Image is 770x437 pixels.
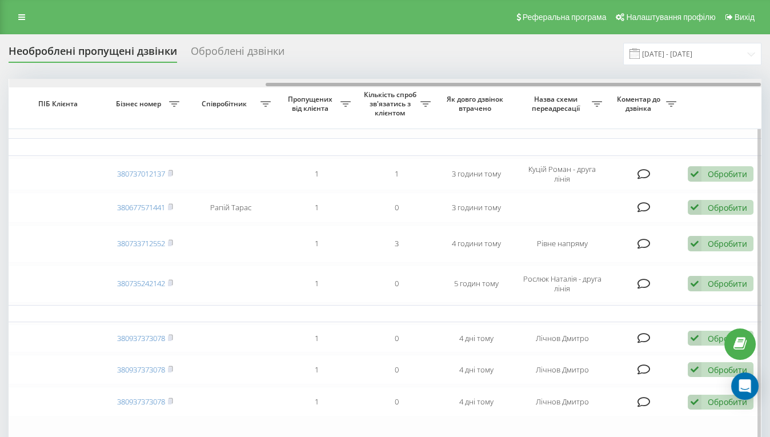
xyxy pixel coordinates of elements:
td: 4 дні тому [436,324,516,352]
div: Обробити [708,278,747,289]
td: 4 дні тому [436,387,516,417]
td: 4 дні тому [436,355,516,385]
span: ПІБ Клієнта [23,99,95,109]
a: 380677571441 [117,202,165,213]
td: 3 години тому [436,193,516,223]
td: Лічнов Дмитро [516,387,608,417]
div: Обробити [708,202,747,213]
td: 1 [276,225,356,263]
span: Назва схеми переадресації [522,95,592,113]
a: 380735242142 [117,278,165,288]
span: Як довго дзвінок втрачено [446,95,507,113]
div: Обробити [708,396,747,407]
td: 0 [356,193,436,223]
td: 1 [276,265,356,303]
td: Рівне напряму [516,225,608,263]
td: 0 [356,265,436,303]
div: Необроблені пропущені дзвінки [9,45,177,63]
span: Реферальна програма [523,13,607,22]
span: Кількість спроб зв'язатись з клієнтом [362,90,420,117]
td: 4 години тому [436,225,516,263]
span: Вихід [735,13,755,22]
td: 1 [276,193,356,223]
div: Обробити [708,238,747,249]
span: Коментар до дзвінка [613,95,666,113]
td: 1 [276,158,356,190]
td: 0 [356,387,436,417]
span: Пропущених від клієнта [282,95,340,113]
td: 0 [356,324,436,352]
span: Налаштування профілю [626,13,715,22]
td: 0 [356,355,436,385]
td: 3 години тому [436,158,516,190]
div: Оброблені дзвінки [191,45,284,63]
a: 380937373078 [117,333,165,343]
div: Open Intercom Messenger [731,372,759,400]
td: Лічнов Дмитро [516,324,608,352]
td: Рослюк Наталія - друга лінія [516,265,608,303]
a: 380937373078 [117,396,165,407]
td: Куцій Роман - друга лінія [516,158,608,190]
span: Співробітник [191,99,260,109]
a: 380937373078 [117,364,165,375]
span: Бізнес номер [111,99,169,109]
a: 380737012137 [117,169,165,179]
div: Обробити [708,169,747,179]
a: 380733712552 [117,238,165,248]
td: 3 [356,225,436,263]
td: 5 годин тому [436,265,516,303]
td: 1 [276,324,356,352]
td: Лічнов Дмитро [516,355,608,385]
div: Обробити [708,364,747,375]
div: Обробити [708,333,747,344]
td: 1 [276,355,356,385]
td: 1 [276,387,356,417]
td: 1 [356,158,436,190]
td: Рапій Тарас [185,193,276,223]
